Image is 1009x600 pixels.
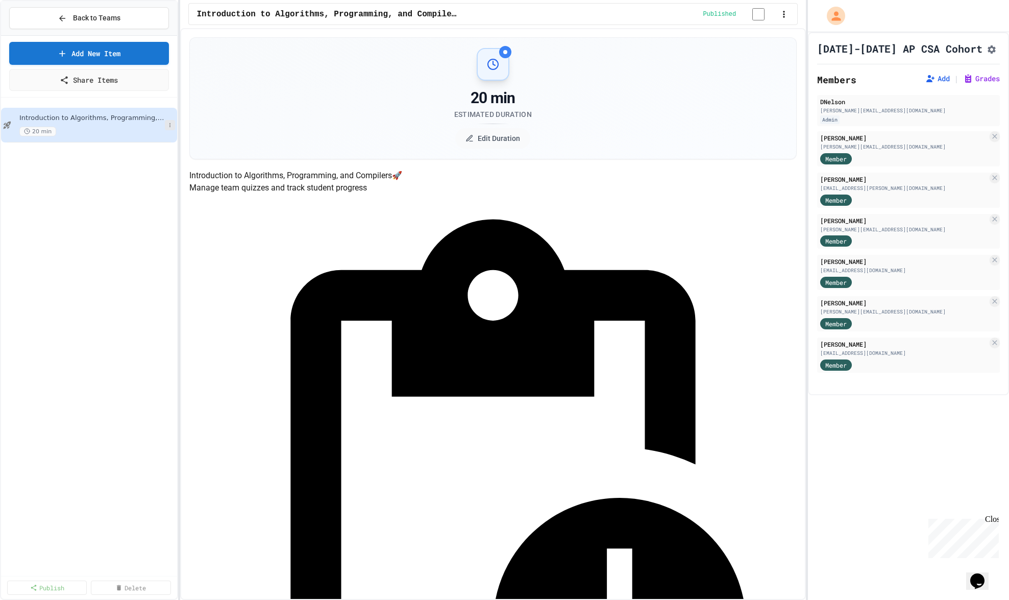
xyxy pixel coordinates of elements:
button: Assignment Settings [987,42,997,55]
span: Member [825,196,847,205]
iframe: chat widget [966,559,999,590]
div: [PERSON_NAME] [820,340,988,349]
span: Back to Teams [73,13,120,23]
div: DNelson [820,97,997,106]
div: [PERSON_NAME] [820,257,988,266]
input: publish toggle [740,8,777,20]
div: [EMAIL_ADDRESS][DOMAIN_NAME] [820,349,988,357]
span: Member [825,361,847,370]
div: [PERSON_NAME][EMAIL_ADDRESS][DOMAIN_NAME] [820,143,988,151]
h4: Introduction to Algorithms, Programming, and Compilers 🚀 [189,170,797,182]
span: Member [825,236,847,246]
div: [EMAIL_ADDRESS][DOMAIN_NAME] [820,267,988,274]
span: Introduction to Algorithms, Programming, and Compilers [19,114,165,123]
div: Content is published and visible to students [703,8,777,20]
a: Delete [91,581,170,595]
span: Introduction to Algorithms, Programming, and Compilers [197,8,458,20]
a: Share Items [9,69,169,91]
button: Grades [963,74,1000,84]
span: Published [703,10,736,18]
span: Member [825,278,847,287]
div: Estimated Duration [454,109,532,119]
h1: [DATE]-[DATE] AP CSA Cohort [817,41,982,56]
button: Add [925,74,950,84]
div: [PERSON_NAME] [820,133,988,142]
span: Member [825,319,847,328]
div: Admin [820,115,840,124]
div: [PERSON_NAME][EMAIL_ADDRESS][DOMAIN_NAME] [820,226,988,233]
button: Edit Duration [455,128,530,149]
span: Member [825,154,847,163]
div: [EMAIL_ADDRESS][PERSON_NAME][DOMAIN_NAME] [820,184,988,192]
iframe: chat widget [924,515,999,558]
span: | [954,73,959,85]
div: [PERSON_NAME] [820,175,988,184]
div: My Account [816,4,848,28]
div: [PERSON_NAME][EMAIL_ADDRESS][DOMAIN_NAME] [820,308,988,316]
div: [PERSON_NAME] [820,216,988,225]
a: Publish [7,581,87,595]
button: Back to Teams [9,7,169,29]
div: 20 min [454,89,532,107]
div: [PERSON_NAME] [820,298,988,307]
p: Manage team quizzes and track student progress [189,182,797,194]
button: More options [165,120,175,130]
div: [PERSON_NAME][EMAIL_ADDRESS][DOMAIN_NAME] [820,107,997,114]
a: Add New Item [9,42,169,65]
div: Chat with us now!Close [4,4,70,65]
span: 20 min [19,127,56,136]
h2: Members [817,73,856,87]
